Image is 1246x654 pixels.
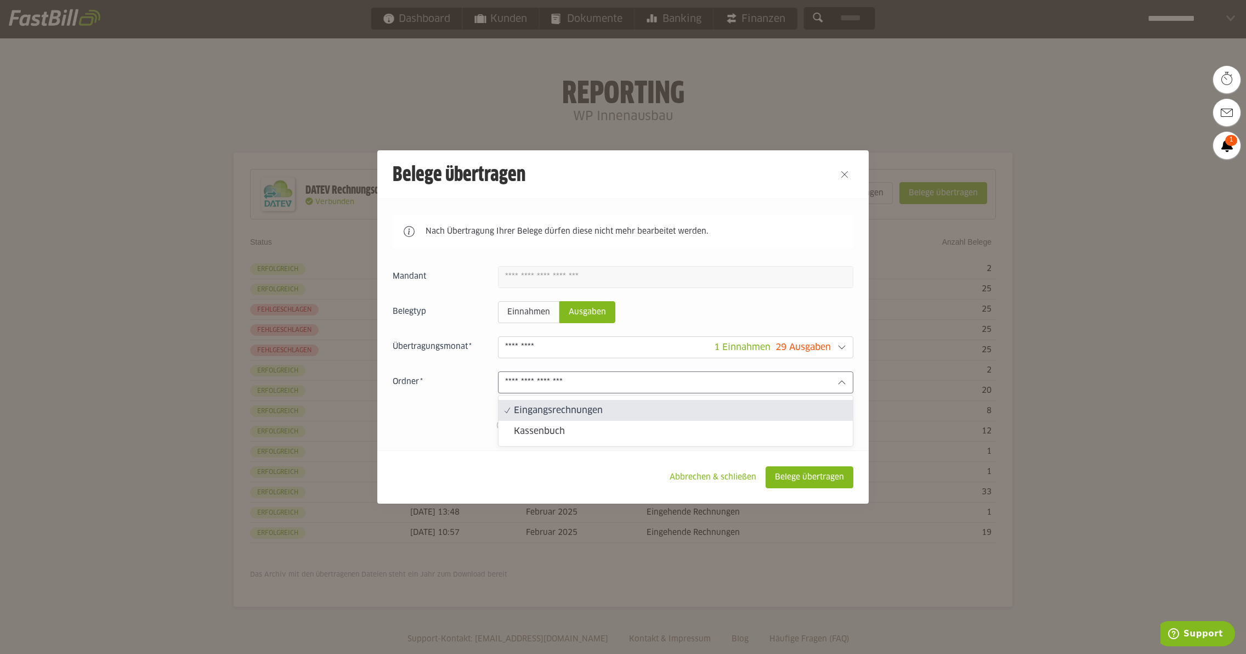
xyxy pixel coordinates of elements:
[1213,132,1241,159] a: 1
[559,301,615,323] sl-radio-button: Ausgaben
[393,420,853,431] sl-switch: Bereits übertragene Belege werden übermittelt
[775,343,831,352] span: 29 Ausgaben
[1225,135,1237,146] span: 1
[1160,621,1235,649] iframe: Öffnet ein Widget, in dem Sie weitere Informationen finden
[499,421,853,442] sl-option: Kassenbuch
[660,466,766,488] sl-button: Abbrechen & schließen
[714,343,771,352] span: 1 Einnahmen
[766,466,853,488] sl-button: Belege übertragen
[499,400,853,421] sl-option: Eingangsrechnungen
[498,301,559,323] sl-radio-button: Einnahmen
